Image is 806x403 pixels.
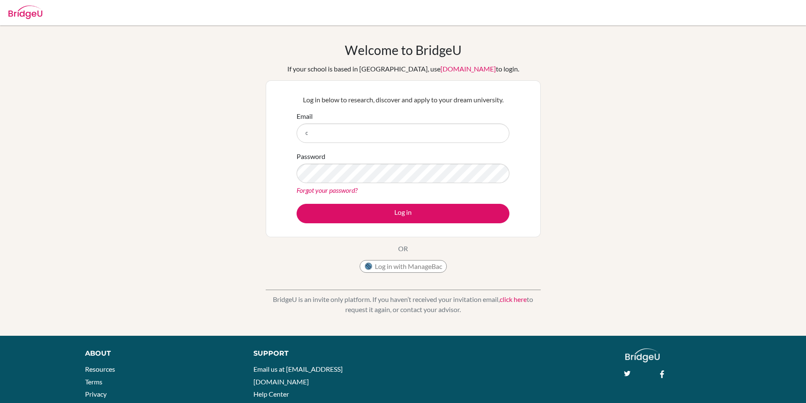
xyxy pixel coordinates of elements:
a: Privacy [85,390,107,398]
a: Terms [85,378,102,386]
p: OR [398,244,408,254]
div: Support [253,348,393,359]
p: BridgeU is an invite only platform. If you haven’t received your invitation email, to request it ... [266,294,541,315]
button: Log in with ManageBac [360,260,447,273]
a: Forgot your password? [297,186,358,194]
a: click here [500,295,527,303]
button: Log in [297,204,509,223]
a: Resources [85,365,115,373]
div: If your school is based in [GEOGRAPHIC_DATA], use to login. [287,64,519,74]
label: Password [297,151,325,162]
img: Bridge-U [8,5,42,19]
img: logo_white@2x-f4f0deed5e89b7ecb1c2cc34c3e3d731f90f0f143d5ea2071677605dd97b5244.png [625,348,660,362]
p: Log in below to research, discover and apply to your dream university. [297,95,509,105]
a: [DOMAIN_NAME] [440,65,496,73]
a: Email us at [EMAIL_ADDRESS][DOMAIN_NAME] [253,365,343,386]
div: About [85,348,234,359]
a: Help Center [253,390,289,398]
h1: Welcome to BridgeU [345,42,462,58]
label: Email [297,111,313,121]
